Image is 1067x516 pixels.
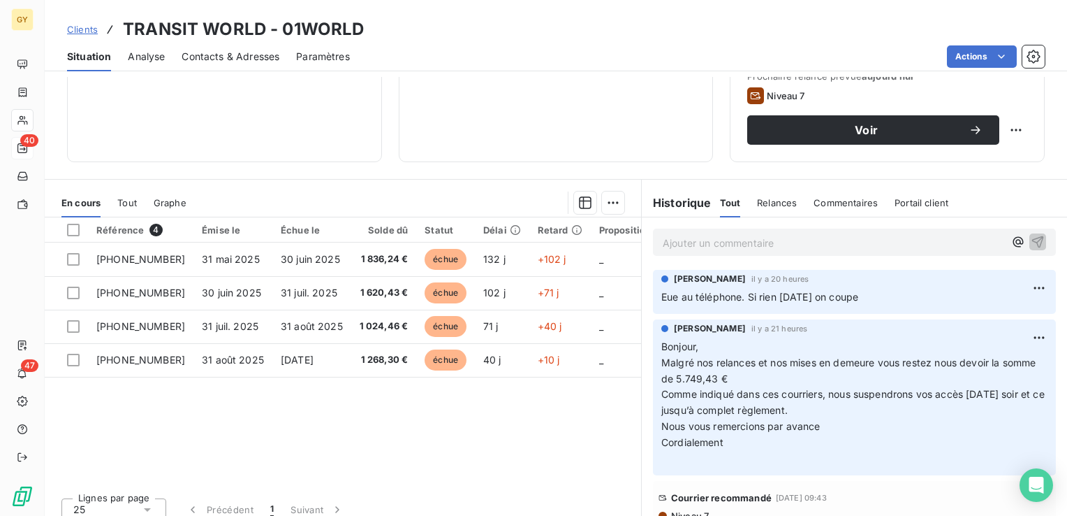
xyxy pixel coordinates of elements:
span: 30 juin 2025 [281,253,340,265]
span: [PHONE_NUMBER] [96,287,185,299]
span: Niveau 7 [767,90,804,101]
span: +71 j [538,287,559,299]
span: Situation [67,50,111,64]
span: 4 [149,224,162,236]
span: 1 268,30 € [360,353,409,367]
button: Actions [947,45,1017,68]
span: 40 j [483,354,501,366]
span: +102 j [538,253,566,265]
div: Proposition prelevement [599,224,712,236]
span: 102 j [483,287,506,299]
span: Nous vous remercions par avance [661,420,821,432]
span: +10 j [538,354,560,366]
span: Malgré nos relances et nos mises en demeure vous restez nous devoir la somme de 5.749,43 € [661,357,1039,385]
span: Courrier recommandé [671,492,772,503]
span: Eue au téléphone. Si rien [DATE] on coupe [661,291,858,303]
div: Référence [96,224,185,236]
div: Délai [483,224,521,236]
span: échue [425,282,466,303]
span: 71 j [483,320,499,332]
span: 31 juil. 2025 [281,287,337,299]
div: Retard [538,224,582,236]
div: Statut [425,224,466,236]
span: _ [599,287,603,299]
span: 40 [20,134,38,147]
span: Paramètres [296,50,350,64]
span: [DATE] 09:43 [776,494,827,502]
div: Solde dû [360,224,409,236]
span: Relances [757,197,797,208]
span: 30 juin 2025 [202,287,261,299]
span: +40 j [538,320,562,332]
h6: Historique [642,194,712,211]
div: GY [11,8,34,31]
span: Contacts & Adresses [182,50,279,64]
span: [PHONE_NUMBER] [96,320,185,332]
div: Émise le [202,224,264,236]
span: Commentaires [814,197,878,208]
span: échue [425,249,466,270]
a: Clients [67,22,98,36]
span: Tout [117,197,137,208]
span: [PERSON_NAME] [674,273,746,285]
span: Clients [67,24,98,35]
span: [DATE] [281,354,314,366]
span: échue [425,350,466,371]
span: 31 juil. 2025 [202,320,258,332]
span: Graphe [154,197,186,208]
span: En cours [61,197,101,208]
span: [PHONE_NUMBER] [96,354,185,366]
span: [PERSON_NAME] [674,322,746,335]
span: 31 août 2025 [281,320,343,332]
span: _ [599,253,603,265]
span: Bonjour, [661,341,698,352]
span: échue [425,316,466,337]
span: Portail client [895,197,948,208]
span: 31 août 2025 [202,354,264,366]
span: 47 [21,359,38,372]
span: 132 j [483,253,506,265]
span: 1 024,46 € [360,320,409,334]
img: Logo LeanPay [11,485,34,508]
span: [PHONE_NUMBER] [96,253,185,265]
span: Cordialement [661,436,723,448]
div: Échue le [281,224,343,236]
span: il y a 21 heures [751,324,807,333]
div: Open Intercom Messenger [1020,468,1053,502]
span: _ [599,320,603,332]
span: 1 836,24 € [360,252,409,266]
span: Analyse [128,50,165,64]
span: 1 620,43 € [360,286,409,300]
span: il y a 20 heures [751,275,809,283]
h3: TRANSIT WORLD - 01WORLD [123,17,364,42]
span: Tout [720,197,741,208]
span: 31 mai 2025 [202,253,260,265]
span: Comme indiqué dans ces courriers, nous suspendrons vos accès [DATE] soir et ce jusqu’à complet rè... [661,388,1047,416]
span: Voir [764,124,969,136]
span: _ [599,354,603,366]
button: Voir [747,115,999,145]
